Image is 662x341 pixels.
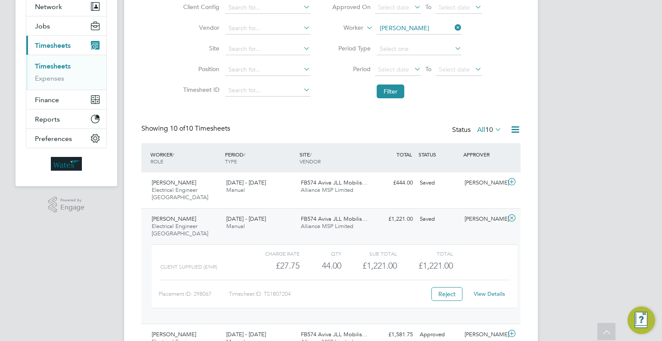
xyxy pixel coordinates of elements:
[48,197,85,213] a: Powered byEngage
[485,125,493,134] span: 10
[60,204,84,211] span: Engage
[461,212,506,226] div: [PERSON_NAME]
[332,44,371,52] label: Period Type
[628,307,655,334] button: Engage Resource Center
[397,151,412,158] span: TOTAL
[301,179,368,186] span: FB574 Aviva JLL Mobilis…
[461,176,506,190] div: [PERSON_NAME]
[160,264,217,270] span: Client Supplied (£/HR)
[26,109,106,128] button: Reports
[152,222,208,237] span: Electrical Engineer [GEOGRAPHIC_DATA]
[423,63,434,75] span: To
[225,158,237,165] span: TYPE
[181,44,219,52] label: Site
[26,90,106,109] button: Finance
[225,84,310,97] input: Search for...
[152,186,208,201] span: Electrical Engineer [GEOGRAPHIC_DATA]
[397,248,453,259] div: Total
[244,259,300,273] div: £27.75
[474,290,505,297] a: View Details
[226,331,266,338] span: [DATE] - [DATE]
[378,66,409,73] span: Select date
[148,147,223,169] div: WORKER
[181,86,219,94] label: Timesheet ID
[35,3,62,11] span: Network
[225,64,310,76] input: Search for...
[159,287,229,301] div: Placement ID: 298067
[416,176,461,190] div: Saved
[416,147,461,162] div: STATUS
[141,124,232,133] div: Showing
[225,22,310,34] input: Search for...
[26,129,106,148] button: Preferences
[439,3,470,11] span: Select date
[26,55,106,90] div: Timesheets
[226,179,266,186] span: [DATE] - [DATE]
[26,16,106,35] button: Jobs
[377,22,462,34] input: Search for...
[226,186,245,194] span: Manual
[301,331,368,338] span: FB574 Aviva JLL Mobilis…
[244,248,300,259] div: Charge rate
[341,248,397,259] div: Sub Total
[229,287,426,301] div: Timesheet ID: TS1807204
[35,115,60,123] span: Reports
[26,157,107,171] a: Go to home page
[477,125,502,134] label: All
[35,74,64,82] a: Expenses
[378,3,409,11] span: Select date
[301,186,353,194] span: Alliance MSP Limited
[26,36,106,55] button: Timesheets
[325,24,363,32] label: Worker
[332,65,371,73] label: Period
[418,260,453,271] span: £1,221.00
[301,222,353,230] span: Alliance MSP Limited
[431,287,462,301] button: Reject
[372,176,416,190] div: £444.00
[377,43,462,55] input: Select one
[332,3,371,11] label: Approved On
[152,331,196,338] span: [PERSON_NAME]
[225,43,310,55] input: Search for...
[51,157,82,171] img: wates-logo-retina.png
[301,215,368,222] span: FB574 Aviva JLL Mobilis…
[226,215,266,222] span: [DATE] - [DATE]
[172,151,174,158] span: /
[225,2,310,14] input: Search for...
[310,151,312,158] span: /
[341,259,397,273] div: £1,221.00
[416,212,461,226] div: Saved
[35,96,59,104] span: Finance
[300,259,341,273] div: 44.00
[170,124,185,133] span: 10 of
[300,158,321,165] span: VENDOR
[181,24,219,31] label: Vendor
[300,248,341,259] div: QTY
[423,1,434,13] span: To
[377,84,404,98] button: Filter
[60,197,84,204] span: Powered by
[372,212,416,226] div: £1,221.00
[35,41,71,50] span: Timesheets
[439,66,470,73] span: Select date
[452,124,503,136] div: Status
[150,158,163,165] span: ROLE
[152,179,196,186] span: [PERSON_NAME]
[152,215,196,222] span: [PERSON_NAME]
[461,147,506,162] div: APPROVER
[181,3,219,11] label: Client Config
[35,62,71,70] a: Timesheets
[223,147,297,169] div: PERIOD
[181,65,219,73] label: Position
[297,147,372,169] div: SITE
[35,135,72,143] span: Preferences
[244,151,245,158] span: /
[35,22,50,30] span: Jobs
[226,222,245,230] span: Manual
[170,124,230,133] span: 10 Timesheets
